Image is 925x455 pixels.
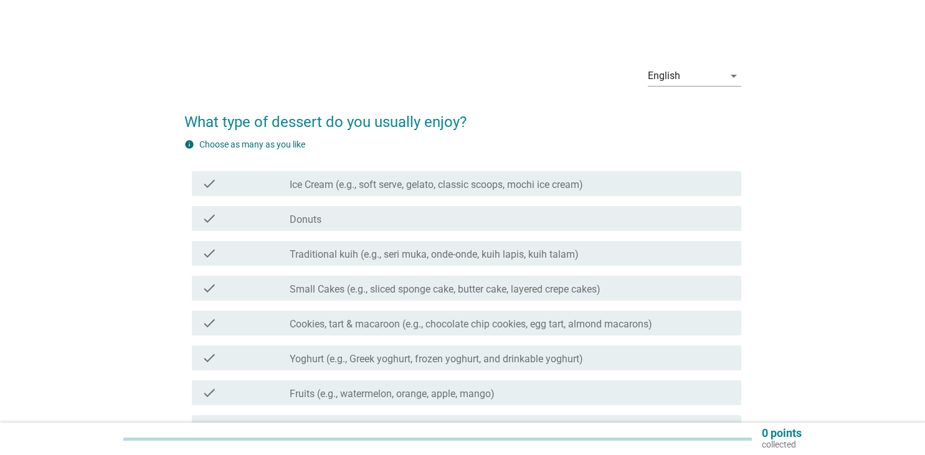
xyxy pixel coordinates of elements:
[290,353,583,365] label: Yoghurt (e.g., Greek yoghurt, frozen yoghurt, and drinkable yoghurt)
[726,68,741,83] i: arrow_drop_down
[290,318,652,331] label: Cookies, tart & macaroon (e.g., chocolate chip cookies, egg tart, almond macarons)
[202,420,217,435] i: check
[202,176,217,191] i: check
[184,98,741,133] h2: What type of dessert do you usually enjoy?
[202,385,217,400] i: check
[202,281,217,296] i: check
[184,139,194,149] i: info
[290,179,583,191] label: Ice Cream (e.g., soft serve, gelato, classic scoops, mochi ice cream)
[202,246,217,261] i: check
[762,439,802,450] p: collected
[202,211,217,226] i: check
[290,213,321,226] label: Donuts
[290,388,495,400] label: Fruits (e.g., watermelon, orange, apple, mango)
[648,70,680,82] div: English
[762,428,802,439] p: 0 points
[202,350,217,365] i: check
[290,283,600,296] label: Small Cakes (e.g., sliced sponge cake, butter cake, layered crepe cakes)
[199,139,305,149] label: Choose as many as you like
[202,316,217,331] i: check
[290,248,579,261] label: Traditional kuih (e.g., seri muka, onde-onde, kuih lapis, kuih talam)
